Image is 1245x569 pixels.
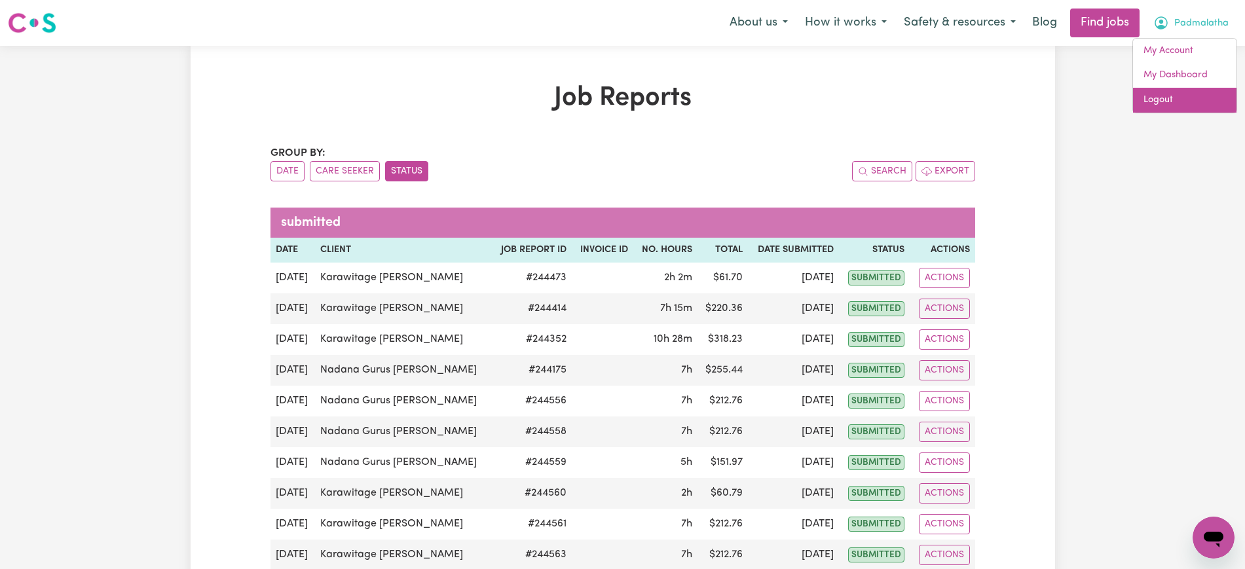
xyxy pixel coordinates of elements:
[270,83,975,114] h1: Job Reports
[315,324,491,355] td: Karawitage [PERSON_NAME]
[1133,63,1236,88] a: My Dashboard
[848,424,904,439] span: submitted
[919,483,970,504] button: Actions
[748,416,839,447] td: [DATE]
[270,293,316,324] td: [DATE]
[633,238,697,263] th: No. Hours
[385,161,428,181] button: sort invoices by paid status
[270,324,316,355] td: [DATE]
[681,488,692,498] span: 2 hours
[919,299,970,319] button: Actions
[681,395,692,406] span: 7 hours
[310,161,380,181] button: sort invoices by care seeker
[697,263,748,293] td: $ 61.70
[315,478,491,509] td: Karawitage [PERSON_NAME]
[1132,38,1237,113] div: My Account
[919,391,970,411] button: Actions
[270,355,316,386] td: [DATE]
[848,517,904,532] span: submitted
[852,161,912,181] button: Search
[748,263,839,293] td: [DATE]
[697,324,748,355] td: $ 318.23
[919,329,970,350] button: Actions
[748,447,839,478] td: [DATE]
[839,238,910,263] th: Status
[848,301,904,316] span: submitted
[270,263,316,293] td: [DATE]
[315,386,491,416] td: Nadana Gurus [PERSON_NAME]
[315,238,491,263] th: Client
[491,263,571,293] td: # 244473
[697,293,748,324] td: $ 220.36
[315,293,491,324] td: Karawitage [PERSON_NAME]
[910,238,975,263] th: Actions
[315,416,491,447] td: Nadana Gurus [PERSON_NAME]
[748,509,839,540] td: [DATE]
[8,11,56,35] img: Careseekers logo
[315,355,491,386] td: Nadana Gurus [PERSON_NAME]
[270,148,325,158] span: Group by:
[919,360,970,380] button: Actions
[270,238,316,263] th: Date
[697,447,748,478] td: $ 151.97
[1145,9,1237,37] button: My Account
[848,363,904,378] span: submitted
[491,293,571,324] td: # 244414
[681,549,692,560] span: 7 hours
[572,238,633,263] th: Invoice ID
[270,447,316,478] td: [DATE]
[654,334,692,344] span: 10 hours 28 minutes
[491,478,571,509] td: # 244560
[848,394,904,409] span: submitted
[315,263,491,293] td: Karawitage [PERSON_NAME]
[315,509,491,540] td: Karawitage [PERSON_NAME]
[748,293,839,324] td: [DATE]
[848,270,904,285] span: submitted
[697,355,748,386] td: $ 255.44
[916,161,975,181] button: Export
[697,238,748,263] th: Total
[1174,16,1229,31] span: Padmalatha
[796,9,895,37] button: How it works
[721,9,796,37] button: About us
[491,509,571,540] td: # 244561
[697,478,748,509] td: $ 60.79
[1070,9,1140,37] a: Find jobs
[848,486,904,501] span: submitted
[1133,88,1236,113] a: Logout
[919,422,970,442] button: Actions
[491,324,571,355] td: # 244352
[270,386,316,416] td: [DATE]
[681,519,692,529] span: 7 hours
[681,365,692,375] span: 7 hours
[8,8,56,38] a: Careseekers logo
[491,447,571,478] td: # 244559
[748,355,839,386] td: [DATE]
[697,416,748,447] td: $ 212.76
[748,238,839,263] th: Date Submitted
[895,9,1024,37] button: Safety & resources
[491,355,571,386] td: # 244175
[848,547,904,562] span: submitted
[660,303,692,314] span: 7 hours 15 minutes
[681,426,692,437] span: 7 hours
[1024,9,1065,37] a: Blog
[748,386,839,416] td: [DATE]
[748,324,839,355] td: [DATE]
[1133,39,1236,64] a: My Account
[919,545,970,565] button: Actions
[270,416,316,447] td: [DATE]
[697,386,748,416] td: $ 212.76
[748,478,839,509] td: [DATE]
[848,332,904,347] span: submitted
[270,161,305,181] button: sort invoices by date
[664,272,692,283] span: 2 hours 2 minutes
[315,447,491,478] td: Nadana Gurus [PERSON_NAME]
[697,509,748,540] td: $ 212.76
[919,514,970,534] button: Actions
[270,509,316,540] td: [DATE]
[848,455,904,470] span: submitted
[680,457,692,468] span: 5 hours
[270,208,975,238] caption: submitted
[491,386,571,416] td: # 244556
